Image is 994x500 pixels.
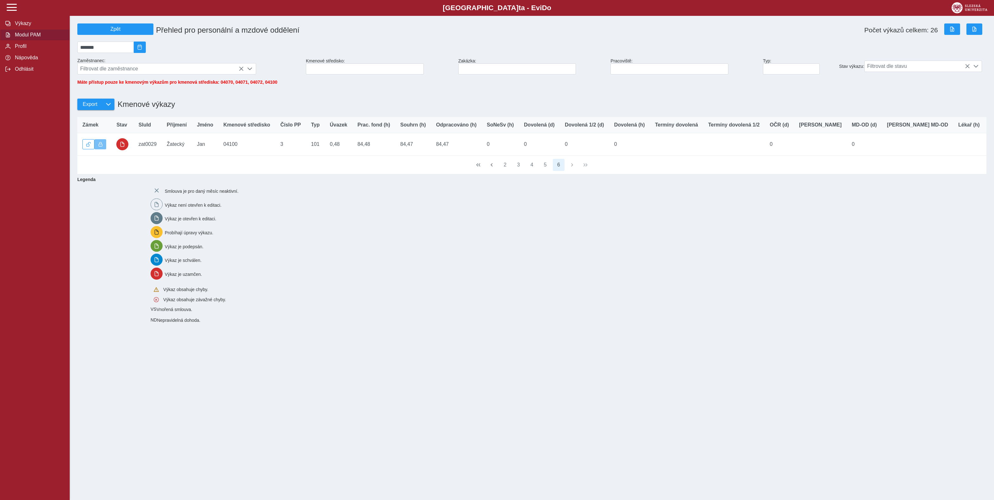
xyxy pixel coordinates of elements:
span: Dovolená 1/2 (d) [565,122,604,128]
button: Export do Excelu [944,23,960,35]
button: 3 [513,159,525,171]
button: 5 [539,159,551,171]
button: 2 [499,159,511,171]
button: Export do PDF [966,23,982,35]
span: Odpracováno (h) [436,122,477,128]
span: Zámek [82,122,99,128]
span: [PERSON_NAME] MD-OD [887,122,948,128]
span: Typ [311,122,319,128]
span: Úvazek [330,122,347,128]
td: 0 [482,133,519,156]
span: Lékař (h) [958,122,980,128]
span: Dovolená (h) [614,122,645,128]
div: Typ: [760,56,836,77]
span: Smlouva vnořená do kmene [151,317,157,322]
td: 84,47 [431,133,482,156]
span: Smlouva je pro daný měsíc neaktivní. [165,189,239,194]
div: Zaměstnanec: [75,55,303,77]
span: Smlouva vnořená do kmene [151,307,157,312]
button: 2025/09 [134,42,146,53]
span: t [519,4,521,12]
td: 04100 [218,133,275,156]
button: Zpět [77,23,153,35]
button: 4 [526,159,538,171]
img: logo_web_su.png [952,2,987,13]
span: Stav [116,122,127,128]
td: Jan [192,133,218,156]
span: Výkaz je otevřen k editaci. [165,216,216,221]
span: o [547,4,552,12]
td: 0 [519,133,560,156]
td: Žatecký [162,133,192,156]
span: Probíhají úpravy výkazu. [165,230,213,235]
span: Prac. fond (h) [358,122,390,128]
td: 0 [847,133,882,156]
span: Jméno [197,122,213,128]
td: 0,48 [325,133,352,156]
span: Souhrn (h) [400,122,426,128]
div: Stav výkazu: [836,58,989,75]
td: 0 [765,133,794,156]
span: D [542,4,547,12]
span: Modul PAM [13,32,64,38]
button: uzamčeno [116,138,128,150]
span: Filtrovat dle stavu [865,61,970,72]
span: Nepravidelná dohoda. [157,318,200,323]
td: 3 [275,133,306,156]
span: Počet výkazů celkem: 26 [864,26,938,34]
span: Máte přístup pouze ke kmenovým výkazům pro kmenová střediska: 04070, 04071, 04072, 04100 [77,80,277,85]
h1: Kmenové výkazy [114,97,175,112]
span: Export [83,101,97,107]
span: Dovolená (d) [524,122,555,128]
span: Vnořená smlouva. [157,307,192,312]
td: 84,47 [395,133,431,156]
div: Kmenové středisko: [303,56,456,77]
span: MD-OD (d) [852,122,877,128]
span: Termíny dovolená [655,122,698,128]
td: 84,48 [352,133,395,156]
span: Profil [13,43,64,49]
button: Export [77,99,102,110]
span: Výkaz obsahuje závažné chyby. [163,297,226,302]
span: Výkaz není otevřen k editaci. [165,202,222,207]
td: 101 [306,133,325,156]
td: 0 [609,133,650,156]
button: Výkaz uzamčen. [94,139,106,149]
span: [PERSON_NAME] [799,122,842,128]
span: OČR (d) [770,122,789,128]
h1: Přehled pro personální a mzdové oddělení [153,23,610,37]
b: Legenda [75,174,984,185]
span: Číslo PP [280,122,301,128]
span: Zpět [80,26,151,32]
span: Odhlásit [13,66,64,72]
div: Pracoviště: [608,56,760,77]
div: Zakázka: [456,56,608,77]
span: Filtrovat dle zaměstnance [78,63,244,74]
span: SluId [139,122,151,128]
span: Výkazy [13,21,64,26]
b: [GEOGRAPHIC_DATA] a - Evi [19,4,975,12]
button: 6 [553,159,565,171]
td: zat0029 [133,133,162,156]
span: Příjmení [167,122,187,128]
span: Termíny dovolená 1/2 [708,122,759,128]
span: Výkaz je uzamčen. [165,272,202,277]
td: 0 [560,133,609,156]
span: Nápověda [13,55,64,61]
span: Výkaz je podepsán. [165,244,203,249]
button: Odemknout výkaz. [82,139,94,149]
span: SoNeSv (h) [487,122,514,128]
span: Výkaz je schválen. [165,258,202,263]
span: Výkaz obsahuje chyby. [163,287,208,292]
span: Kmenové středisko [223,122,270,128]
